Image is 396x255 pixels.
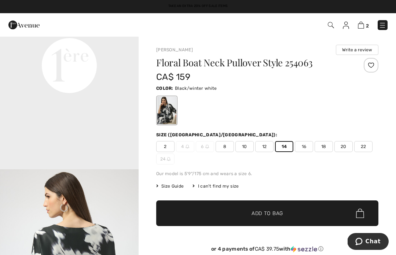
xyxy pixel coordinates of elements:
div: Size ([GEOGRAPHIC_DATA]/[GEOGRAPHIC_DATA]): [156,132,279,138]
span: 16 [295,141,313,152]
span: Size Guide [156,183,184,189]
span: 6 [196,141,214,152]
span: 18 [315,141,333,152]
span: CA$ 159 [156,72,190,82]
div: Black/winter white [157,97,176,124]
h1: Floral Boat Neck Pullover Style 254063 [156,58,341,67]
span: 24 [156,154,175,165]
a: 1ère Avenue [8,21,40,28]
img: Menu [379,22,386,29]
span: 22 [354,141,373,152]
span: 12 [255,141,274,152]
span: 20 [334,141,353,152]
div: or 4 payments of with [156,246,378,252]
img: ring-m.svg [205,145,209,148]
div: or 4 payments ofCA$ 39.75withSezzle Click to learn more about Sezzle [156,246,378,255]
span: 4 [176,141,194,152]
span: Color: [156,86,173,91]
img: 1ère Avenue [8,18,40,32]
div: Our model is 5'9"/175 cm and wears a size 6. [156,170,378,177]
span: Black/winter white [175,86,217,91]
span: 8 [216,141,234,152]
div: I can't find my size [192,183,239,189]
span: 10 [235,141,254,152]
iframe: Opens a widget where you can chat to one of our agents [348,233,389,251]
img: Search [328,22,334,28]
a: [PERSON_NAME] [156,47,193,52]
img: My Info [343,22,349,29]
span: CA$ 39.75 [255,246,279,252]
img: Shopping Bag [358,22,364,29]
button: Write a review [336,45,378,55]
span: Add to Bag [252,210,283,217]
img: Sezzle [291,246,317,252]
img: Bag.svg [356,208,364,218]
a: Take an Extra 20% Off Sale Items [168,4,228,8]
img: ring-m.svg [186,145,189,148]
span: 14 [275,141,293,152]
span: 2 [366,23,369,29]
a: 2 [358,21,369,29]
img: ring-m.svg [167,157,170,161]
button: Add to Bag [156,200,378,226]
span: 2 [156,141,175,152]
